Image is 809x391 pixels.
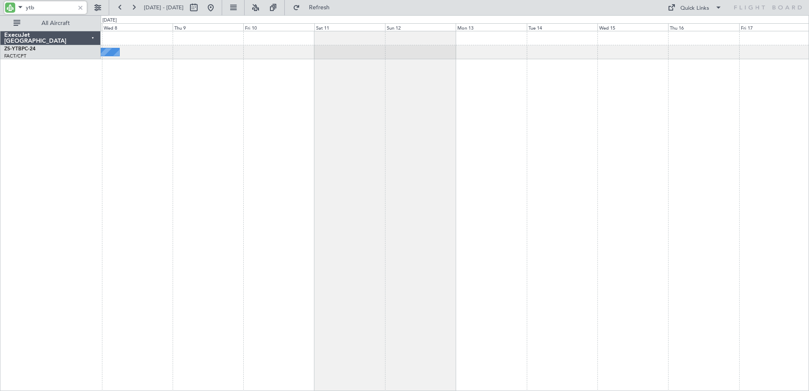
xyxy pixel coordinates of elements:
a: FACT/CPT [4,53,26,59]
button: Quick Links [663,1,726,14]
div: Wed 8 [102,23,173,31]
input: A/C (Reg. or Type) [26,1,74,14]
div: Fri 10 [243,23,314,31]
div: Thu 16 [668,23,739,31]
div: Tue 14 [527,23,597,31]
div: [DATE] [102,17,117,24]
div: Sat 11 [314,23,385,31]
a: ZS-YTBPC-24 [4,47,36,52]
span: Refresh [302,5,337,11]
button: Refresh [289,1,340,14]
div: Quick Links [680,4,709,13]
div: Mon 13 [456,23,526,31]
div: Wed 15 [597,23,668,31]
div: Sun 12 [385,23,456,31]
span: ZS-YTB [4,47,22,52]
span: [DATE] - [DATE] [144,4,184,11]
div: Thu 9 [173,23,243,31]
span: All Aircraft [22,20,89,26]
button: All Aircraft [9,17,92,30]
